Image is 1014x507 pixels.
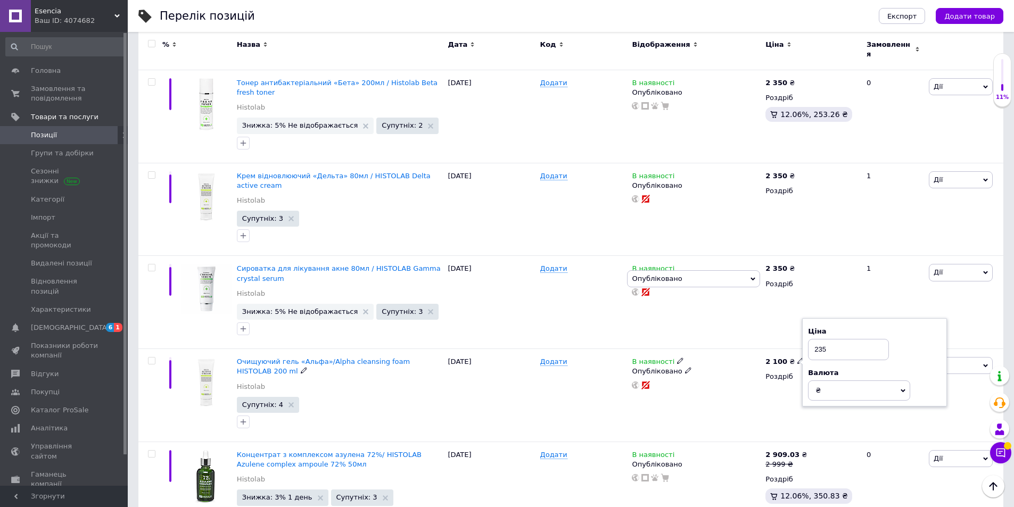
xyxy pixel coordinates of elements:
div: Роздріб [765,186,858,196]
img: Крем восстанавливающий «Дельта» 80мл / HISTOLAB Delta active cream [181,171,232,222]
span: Додати [540,172,567,180]
span: Esencia [35,6,114,16]
button: Чат з покупцем [990,442,1011,463]
span: 12.06%, 350.83 ₴ [780,492,848,500]
span: Позиції [31,130,57,140]
div: ₴ [765,264,795,273]
span: В наявності [632,264,674,276]
span: Додати товар [944,12,995,20]
span: % [162,40,169,49]
button: Додати товар [936,8,1003,24]
span: Супутніх: 4 [242,401,283,408]
div: [DATE] [446,163,538,256]
div: 0 [860,70,926,163]
b: 2 909.03 [765,451,799,459]
div: Опубліковано [632,460,760,469]
span: 6 [106,323,114,332]
div: 1 [860,163,926,256]
span: Знижка: 3% 1 день [242,494,312,501]
div: [DATE] [446,256,538,349]
span: Знижка: 5% Не відображається [242,308,358,315]
span: Опубліковано [632,275,682,282]
button: Наверх [982,475,1004,497]
div: Роздріб [765,279,858,289]
span: Сезонні знижки [31,167,98,186]
span: В наявності [632,79,674,90]
span: Ціна [765,40,784,49]
span: Експорт [887,12,917,20]
span: Дії [934,268,943,276]
a: Histolab [237,475,265,484]
span: Аналітика [31,423,68,433]
a: Тонер антибактеріальний «Бета» 200мл / Histolab Beta fresh toner [237,79,438,96]
span: Категорії [31,195,64,204]
div: Опубліковано [632,88,760,97]
span: Додати [540,264,567,273]
span: Додати [540,79,567,87]
div: ₴ [765,171,795,181]
img: Сыворотка для лечения акне 80мл /Gamma crystal serum [181,264,232,314]
span: В наявності [632,451,674,462]
input: Пошук [5,37,126,56]
div: 11% [994,94,1011,101]
div: Роздріб [765,372,858,381]
a: Histolab [237,382,265,392]
b: 2 100 [765,358,787,365]
span: Покупці [31,387,60,397]
div: Ваш ID: 4074682 [35,16,128,26]
span: Показники роботи компанії [31,341,98,360]
div: ₴ [765,450,807,460]
span: Код [540,40,556,49]
div: [DATE] [446,70,538,163]
span: Супутніх: 2 [382,122,423,129]
span: 12.06%, 253.26 ₴ [780,110,848,119]
span: Додати [540,451,567,459]
img: Концентрат с комплексом азулена 72%/ Azulene complex ampoule 72% 50мл [195,450,217,503]
span: Каталог ProSale [31,405,88,415]
a: Очищуючий гель «Альфа»/Alpha cleansing foam HISTOLAB 200 ml [237,358,410,375]
div: [DATE] [446,349,538,442]
span: В наявності [632,172,674,183]
div: Роздріб [765,93,858,103]
div: Опубліковано [632,181,760,190]
span: Дії [934,454,943,462]
a: Сироватка для лікування акне 80мл / HISTOLAB Gamma crystal serum [237,264,441,282]
span: Назва [237,40,260,49]
span: Відгуки [31,369,59,379]
span: Управління сайтом [31,442,98,461]
div: ₴ [765,357,804,367]
span: 1 [114,323,122,332]
span: Гаманець компанії [31,470,98,489]
a: Histolab [237,196,265,205]
span: [DEMOGRAPHIC_DATA] [31,323,110,333]
span: Товари та послуги [31,112,98,122]
span: Характеристики [31,305,91,314]
div: Валюта [808,368,941,378]
span: Знижка: 5% Не відображається [242,122,358,129]
span: Супутніх: 3 [382,308,423,315]
a: Концентрат з комплексом азулена 72%/ HISTOLAB Azulene complex ampoule 72% 50мл [237,451,422,468]
span: Дії [934,82,943,90]
div: ₴ [765,78,795,88]
span: Відображення [632,40,690,49]
span: ₴ [815,386,821,394]
div: 1 [860,256,926,349]
span: Супутніх: 3 [336,494,377,501]
a: Histolab [237,289,265,298]
div: Роздріб [765,475,858,484]
a: Крем відновлюючий «Дельта» 80мл / HISTOLAB Delta active cream [237,172,431,189]
span: Імпорт [31,213,55,222]
img: Тоник антибактериальный «Бета» 200мл / Histolab Beta fresh toner [199,78,213,130]
span: Додати [540,358,567,366]
div: Опубліковано [632,367,760,376]
b: 2 350 [765,264,787,272]
span: Дії [934,176,943,184]
span: Замовлення [867,40,912,59]
span: Відновлення позицій [31,277,98,296]
div: Ціна [808,327,941,336]
span: Супутніх: 3 [242,215,283,222]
